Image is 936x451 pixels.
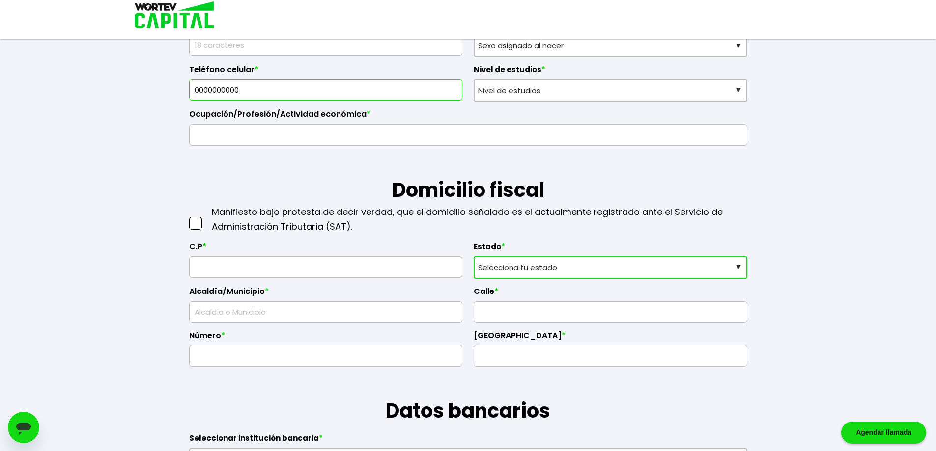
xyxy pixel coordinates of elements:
[189,242,463,257] label: C.P
[474,287,747,301] label: Calle
[189,331,463,345] label: Número
[194,80,458,100] input: 10 dígitos
[189,287,463,301] label: Alcaldía/Municipio
[189,146,747,205] h1: Domicilio fiscal
[189,109,747,124] label: Ocupación/Profesión/Actividad económica
[189,433,747,448] label: Seleccionar institución bancaria
[474,65,747,80] label: Nivel de estudios
[212,205,747,234] p: Manifiesto bajo protesta de decir verdad, que el domicilio señalado es el actualmente registrado ...
[189,65,463,80] label: Teléfono celular
[194,35,458,55] input: 18 caracteres
[8,412,39,443] iframe: Botón para iniciar la ventana de mensajería
[474,242,747,257] label: Estado
[474,331,747,345] label: [GEOGRAPHIC_DATA]
[194,302,458,322] input: Alcaldía o Municipio
[841,422,926,444] div: Agendar llamada
[189,367,747,425] h1: Datos bancarios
